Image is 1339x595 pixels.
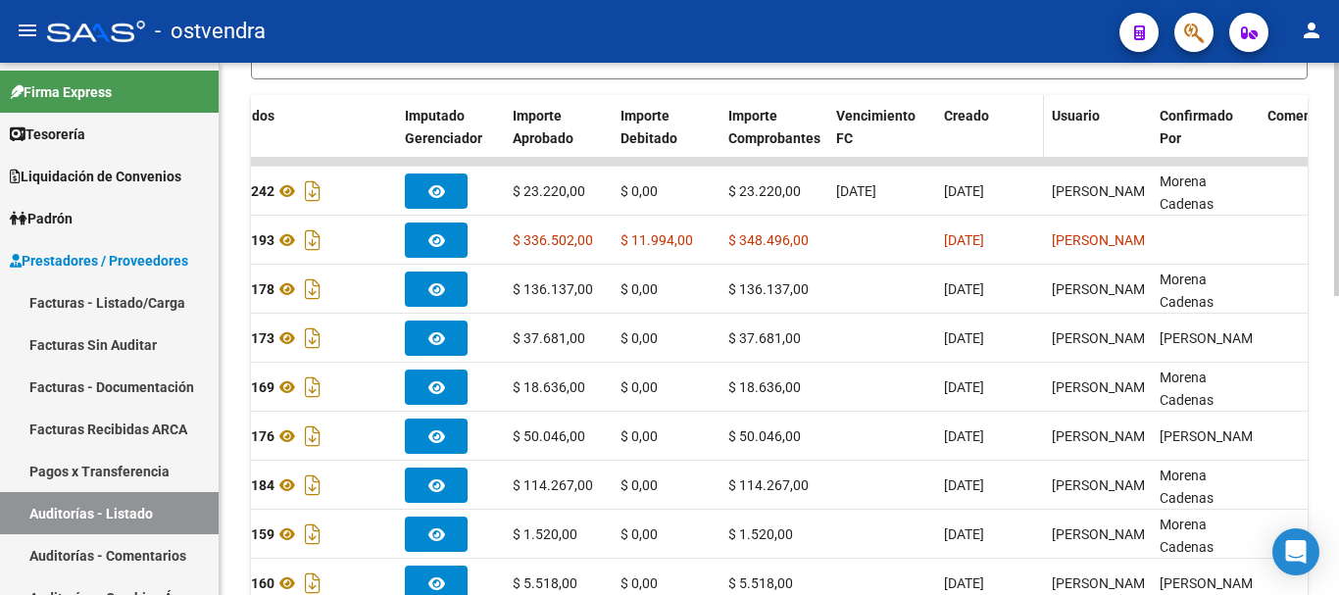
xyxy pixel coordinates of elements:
[944,575,984,591] span: [DATE]
[1160,108,1233,146] span: Confirmado Por
[728,428,801,444] span: $ 50.046,00
[620,477,658,493] span: $ 0,00
[513,428,585,444] span: $ 50.046,00
[1300,19,1323,42] mat-icon: person
[728,330,801,346] span: $ 37.681,00
[944,330,984,346] span: [DATE]
[10,81,112,103] span: Firma Express
[300,470,325,501] i: Descargar documento
[300,421,325,452] i: Descargar documento
[944,281,984,297] span: [DATE]
[1272,528,1319,575] div: Open Intercom Messenger
[10,250,188,272] span: Prestadores / Proveedores
[836,108,916,146] span: Vencimiento FC
[728,477,809,493] span: $ 114.267,00
[1160,272,1214,310] span: Morena Cadenas
[513,281,593,297] span: $ 136.137,00
[108,95,397,181] datatable-header-cell: Comprobantes asociados
[936,95,1044,181] datatable-header-cell: Creado
[513,330,585,346] span: $ 37.681,00
[1160,575,1265,591] span: [PERSON_NAME]
[728,108,820,146] span: Importe Comprobantes
[944,428,984,444] span: [DATE]
[10,166,181,187] span: Liquidación de Convenios
[1052,281,1157,297] span: [PERSON_NAME]
[16,19,39,42] mat-icon: menu
[828,95,936,181] datatable-header-cell: Vencimiento FC
[513,108,573,146] span: Importe Aprobado
[620,330,658,346] span: $ 0,00
[513,379,585,395] span: $ 18.636,00
[620,108,677,146] span: Importe Debitado
[720,95,828,181] datatable-header-cell: Importe Comprobantes
[944,379,984,395] span: [DATE]
[944,477,984,493] span: [DATE]
[1160,174,1214,212] span: Morena Cadenas
[1052,108,1100,124] span: Usuario
[620,183,658,199] span: $ 0,00
[1052,183,1157,199] span: [PERSON_NAME]
[620,379,658,395] span: $ 0,00
[728,281,809,297] span: $ 136.137,00
[944,183,984,199] span: [DATE]
[1052,477,1157,493] span: [PERSON_NAME]
[620,428,658,444] span: $ 0,00
[620,232,693,248] span: $ 11.994,00
[944,108,989,124] span: Creado
[1160,428,1265,444] span: [PERSON_NAME]
[620,526,658,542] span: $ 0,00
[1160,330,1265,346] span: [PERSON_NAME]
[1052,379,1157,395] span: [PERSON_NAME]
[1044,95,1152,181] datatable-header-cell: Usuario
[1052,526,1157,542] span: [PERSON_NAME]
[728,379,801,395] span: $ 18.636,00
[513,183,585,199] span: $ 23.220,00
[300,175,325,207] i: Descargar documento
[620,281,658,297] span: $ 0,00
[1152,95,1260,181] datatable-header-cell: Confirmado Por
[1160,370,1214,408] span: Morena Cadenas
[1160,517,1214,555] span: Morena Cadenas
[300,224,325,256] i: Descargar documento
[10,124,85,145] span: Tesorería
[1052,575,1157,591] span: [PERSON_NAME]
[728,183,801,199] span: $ 23.220,00
[836,183,876,199] span: [DATE]
[1160,468,1214,506] span: Morena Cadenas
[728,232,809,248] span: $ 348.496,00
[300,519,325,550] i: Descargar documento
[397,95,505,181] datatable-header-cell: Imputado Gerenciador
[728,575,793,591] span: $ 5.518,00
[300,322,325,354] i: Descargar documento
[513,232,593,248] span: $ 336.502,00
[728,526,793,542] span: $ 1.520,00
[155,10,266,53] span: - ostvendra
[300,273,325,305] i: Descargar documento
[513,477,593,493] span: $ 114.267,00
[405,108,482,146] span: Imputado Gerenciador
[613,95,720,181] datatable-header-cell: Importe Debitado
[1052,330,1157,346] span: [PERSON_NAME]
[300,372,325,403] i: Descargar documento
[1052,232,1157,248] span: [PERSON_NAME]
[513,526,577,542] span: $ 1.520,00
[1052,428,1157,444] span: [PERSON_NAME]
[620,575,658,591] span: $ 0,00
[513,575,577,591] span: $ 5.518,00
[10,208,73,229] span: Padrón
[944,232,984,248] span: [DATE]
[944,526,984,542] span: [DATE]
[505,95,613,181] datatable-header-cell: Importe Aprobado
